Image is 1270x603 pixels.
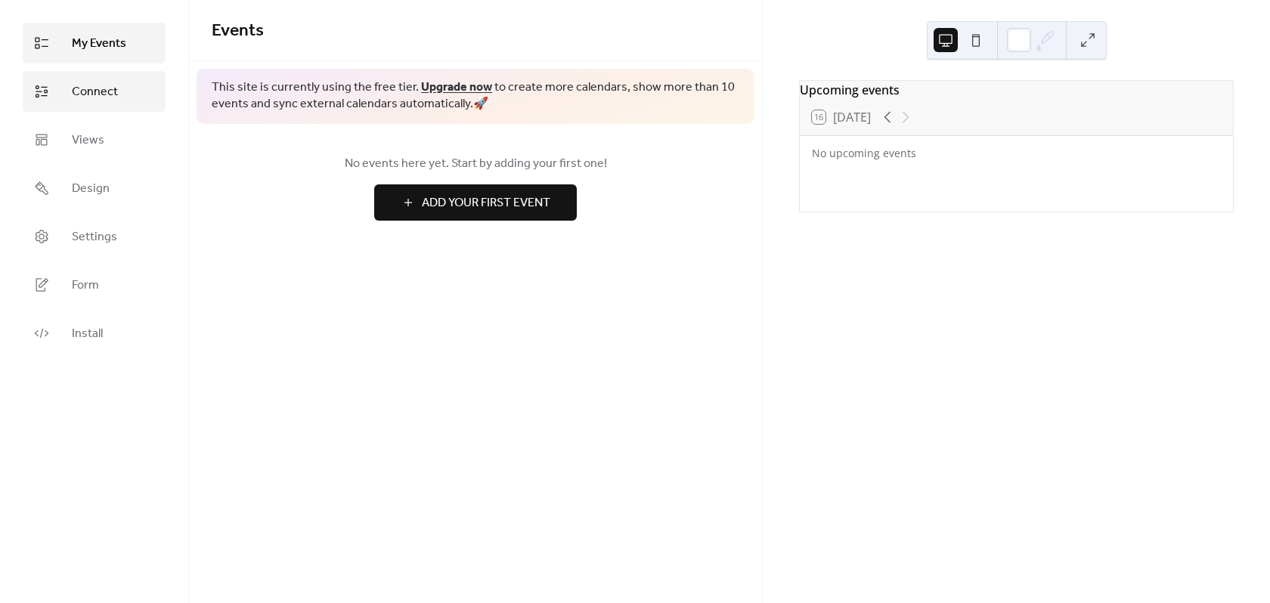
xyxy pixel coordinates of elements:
[212,155,739,173] span: No events here yet. Start by adding your first one!
[23,216,166,257] a: Settings
[23,313,166,354] a: Install
[23,23,166,63] a: My Events
[212,184,739,221] a: Add Your First Event
[421,76,492,99] a: Upgrade now
[800,81,1233,99] div: Upcoming events
[23,119,166,160] a: Views
[23,71,166,112] a: Connect
[812,145,1221,161] div: No upcoming events
[72,180,110,198] span: Design
[23,264,166,305] a: Form
[72,277,99,295] span: Form
[212,14,264,48] span: Events
[72,325,103,343] span: Install
[72,228,117,246] span: Settings
[72,83,118,101] span: Connect
[23,168,166,209] a: Design
[374,184,577,221] button: Add Your First Event
[72,35,126,53] span: My Events
[212,79,739,113] span: This site is currently using the free tier. to create more calendars, show more than 10 events an...
[72,131,104,150] span: Views
[422,194,550,212] span: Add Your First Event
